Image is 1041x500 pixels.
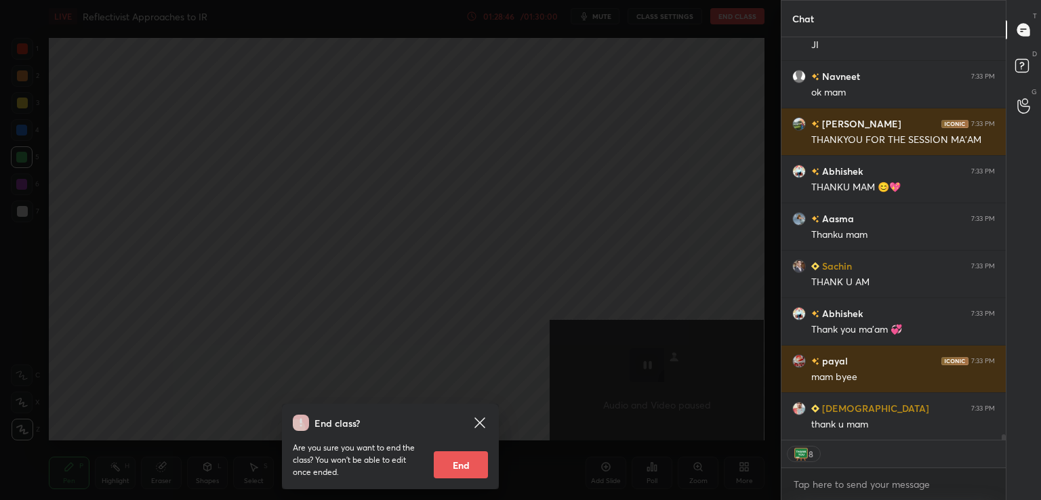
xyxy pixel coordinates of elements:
h6: [DEMOGRAPHIC_DATA] [819,401,929,415]
h6: Abhishek [819,306,863,320]
img: no-rating-badge.077c3623.svg [811,215,819,223]
div: 7:33 PM [971,215,995,223]
div: mam byee [811,371,995,384]
div: thank u mam [811,418,995,432]
img: 0e6e0831cbcf447696052690619279a2.jpg [792,259,806,273]
img: 157a12b114f849d4b4c598ec997f7443.jpg [792,165,806,178]
img: no-rating-badge.077c3623.svg [811,168,819,175]
div: 7:33 PM [971,167,995,175]
div: 7:33 PM [971,310,995,318]
img: Learner_Badge_beginner_1_8b307cf2a0.svg [811,404,819,413]
div: JI [811,39,995,52]
p: Are you sure you want to end the class? You won’t be able to edit once ended. [293,442,423,478]
h6: [PERSON_NAME] [819,117,901,131]
h6: Navneet [819,69,860,83]
img: ee414db5928040c0bf04f3912d5d3ed8.jpg [792,354,806,368]
div: ok mam [811,86,995,100]
div: grid [781,37,1006,440]
img: 157a12b114f849d4b4c598ec997f7443.jpg [792,307,806,320]
h6: Sachin [819,259,852,273]
img: no-rating-badge.077c3623.svg [811,73,819,81]
img: no-rating-badge.077c3623.svg [811,358,819,365]
div: 8 [808,449,813,459]
div: THANKU MAM 😊💖 [811,181,995,194]
h6: payal [819,354,848,368]
div: Thank you ma'am 💞 [811,323,995,337]
div: THANKYOU FOR THE SESSION MA'AM [811,133,995,147]
h6: Aasma [819,211,854,226]
img: iconic-dark.1390631f.png [941,120,968,128]
div: 7:33 PM [971,72,995,81]
button: End [434,451,488,478]
img: no-rating-badge.077c3623.svg [811,121,819,128]
img: f6ca35e622e045489f422ce79b706c9b.jpg [792,402,806,415]
div: 7:33 PM [971,262,995,270]
img: Learner_Badge_beginner_1_8b307cf2a0.svg [811,262,819,270]
img: 7715b76f89534ce1b7898b90faabab22.jpg [792,117,806,131]
h6: Abhishek [819,164,863,178]
div: Thanku mam [811,228,995,242]
img: iconic-dark.1390631f.png [941,357,968,365]
img: 7514ee12bd62490693ab146be99e654a.jpg [792,212,806,226]
p: D [1032,49,1037,59]
p: Chat [781,1,825,37]
img: no-rating-badge.077c3623.svg [811,310,819,318]
img: thank_you.png [794,447,808,461]
div: THANK U AM [811,276,995,289]
div: 7:33 PM [971,404,995,413]
p: T [1033,11,1037,21]
p: G [1032,87,1037,97]
div: 7:33 PM [971,120,995,128]
h4: End class? [314,416,360,430]
img: default.png [792,70,806,83]
div: 7:33 PM [971,357,995,365]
